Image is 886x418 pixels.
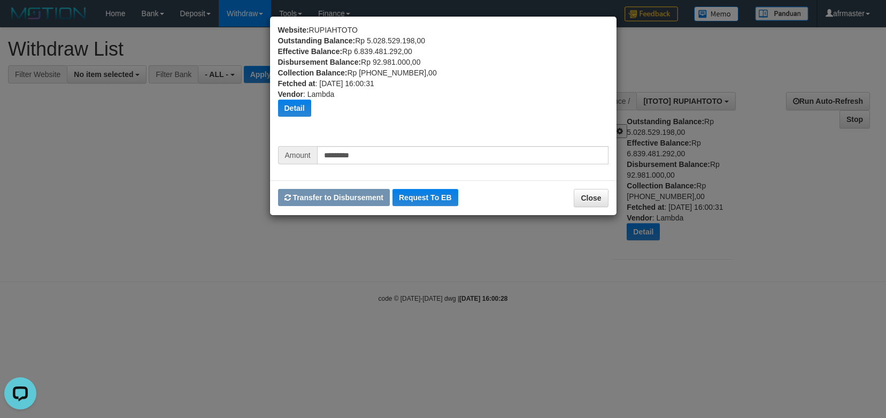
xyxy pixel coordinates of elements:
button: Transfer to Disbursement [278,189,390,206]
button: Close [574,189,608,207]
b: Outstanding Balance: [278,36,356,45]
b: Effective Balance: [278,47,343,56]
div: RUPIAHTOTO Rp 5.028.529.198,00 Rp 6.839.481.292,00 Rp 92.981.000,00 Rp [PHONE_NUMBER],00 : [DATE]... [278,25,608,146]
button: Detail [278,100,311,117]
button: Open LiveChat chat widget [4,4,36,36]
span: Amount [278,146,317,164]
b: Website: [278,26,309,34]
button: Request To EB [392,189,458,206]
b: Collection Balance: [278,69,348,77]
b: Vendor [278,90,303,98]
b: Disbursement Balance: [278,58,361,66]
b: Fetched at [278,79,315,88]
